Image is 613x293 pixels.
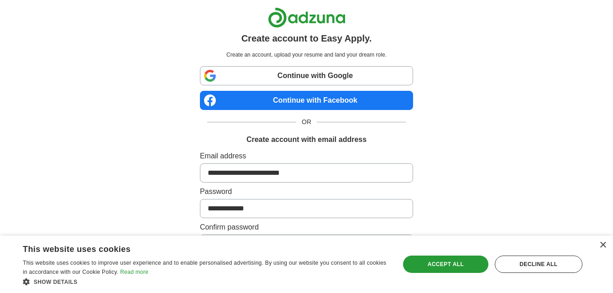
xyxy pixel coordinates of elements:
[23,241,366,255] div: This website uses cookies
[268,7,346,28] img: Adzuna logo
[246,134,367,145] h1: Create account with email address
[200,186,413,197] label: Password
[120,269,148,275] a: Read more, opens a new window
[34,279,78,285] span: Show details
[200,222,413,233] label: Confirm password
[296,117,317,127] span: OR
[241,31,372,45] h1: Create account to Easy Apply.
[403,256,488,273] div: Accept all
[200,66,413,85] a: Continue with Google
[202,51,411,59] p: Create an account, upload your resume and land your dream role.
[599,242,606,249] div: Close
[495,256,582,273] div: Decline all
[23,277,388,286] div: Show details
[200,151,413,162] label: Email address
[23,260,386,275] span: This website uses cookies to improve user experience and to enable personalised advertising. By u...
[200,91,413,110] a: Continue with Facebook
